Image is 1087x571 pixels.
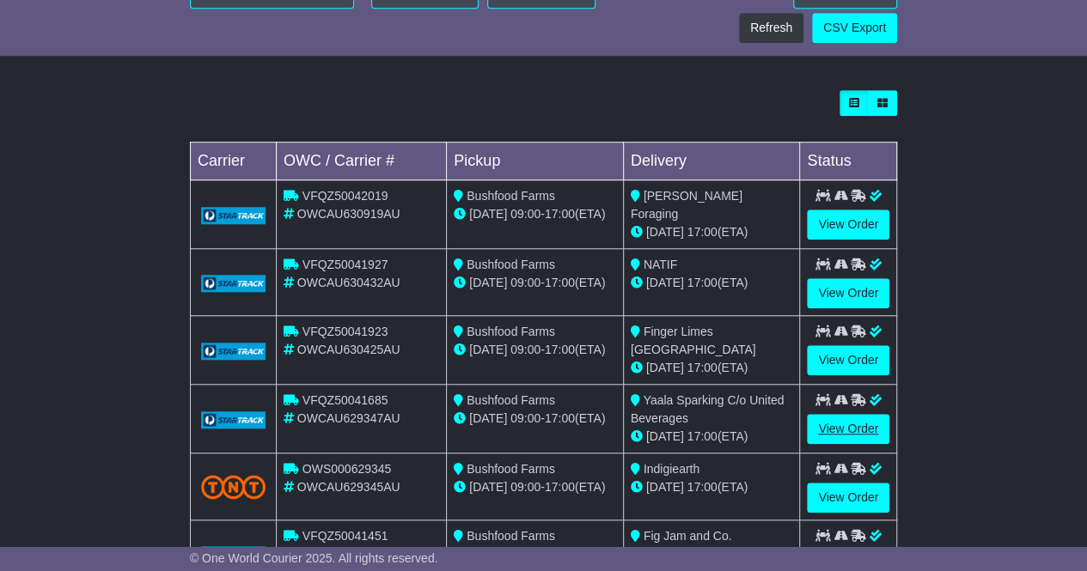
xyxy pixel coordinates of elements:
[297,207,400,221] span: OWCAU630919AU
[467,529,555,543] span: Bushfood Farms
[454,341,616,359] div: - (ETA)
[545,276,575,289] span: 17:00
[302,393,388,407] span: VFQZ50041685
[631,545,793,563] div: (ETA)
[467,325,555,338] span: Bushfood Farms
[201,275,266,292] img: GetCarrierServiceLogo
[469,343,507,356] span: [DATE]
[687,480,718,494] span: 17:00
[510,276,540,289] span: 09:00
[467,462,555,476] span: Bushfood Farms
[201,475,266,498] img: TNT_Domestic.png
[646,276,684,289] span: [DATE]
[644,258,677,271] span: NATIF
[454,205,616,223] div: - (ETA)
[631,478,793,496] div: (ETA)
[467,189,555,203] span: Bushfood Farms
[469,276,507,289] span: [DATE]
[302,462,392,476] span: OWS000629345
[800,143,897,180] td: Status
[447,143,624,180] td: Pickup
[644,529,732,543] span: Fig Jam and Co.
[454,274,616,292] div: - (ETA)
[631,393,785,425] span: Yaala Sparking C/o United Beverages
[276,143,446,180] td: OWC / Carrier #
[687,429,718,443] span: 17:00
[469,207,507,221] span: [DATE]
[807,483,889,513] a: View Order
[631,274,793,292] div: (ETA)
[467,258,555,271] span: Bushfood Farms
[807,345,889,375] a: View Order
[454,478,616,496] div: - (ETA)
[510,480,540,494] span: 09:00
[739,13,803,43] button: Refresh
[297,411,400,425] span: OWCAU629347AU
[807,414,889,444] a: View Order
[201,343,266,360] img: GetCarrierServiceLogo
[631,223,793,241] div: (ETA)
[623,143,800,180] td: Delivery
[302,325,388,338] span: VFQZ50041923
[454,410,616,428] div: - (ETA)
[646,429,684,443] span: [DATE]
[297,480,400,494] span: OWCAU629345AU
[687,361,718,374] span: 17:00
[302,258,388,271] span: VFQZ50041927
[807,278,889,308] a: View Order
[646,480,684,494] span: [DATE]
[631,428,793,446] div: (ETA)
[812,13,897,43] a: CSV Export
[646,361,684,374] span: [DATE]
[545,480,575,494] span: 17:00
[297,343,400,356] span: OWCAU630425AU
[631,189,742,221] span: [PERSON_NAME] Foraging
[631,359,793,377] div: (ETA)
[302,529,388,543] span: VFQZ50041451
[687,225,718,239] span: 17:00
[302,189,388,203] span: VFQZ50042019
[467,393,555,407] span: Bushfood Farms
[201,411,266,428] img: GetCarrierServiceLogo
[545,343,575,356] span: 17:00
[201,546,266,563] img: GetCarrierServiceLogo
[469,480,507,494] span: [DATE]
[190,143,276,180] td: Carrier
[510,411,540,425] span: 09:00
[510,207,540,221] span: 09:00
[687,276,718,289] span: 17:00
[545,411,575,425] span: 17:00
[469,411,507,425] span: [DATE]
[454,545,616,563] div: - (ETA)
[807,210,889,240] a: View Order
[545,207,575,221] span: 17:00
[297,276,400,289] span: OWCAU630432AU
[646,225,684,239] span: [DATE]
[644,462,699,476] span: Indigiearth
[190,551,438,565] span: © One World Courier 2025. All rights reserved.
[631,325,756,356] span: Finger Limes [GEOGRAPHIC_DATA]
[510,343,540,356] span: 09:00
[201,207,266,224] img: GetCarrierServiceLogo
